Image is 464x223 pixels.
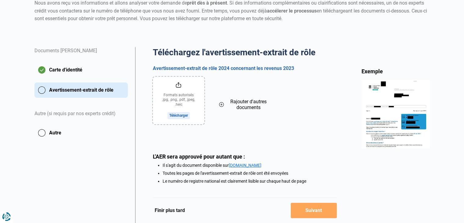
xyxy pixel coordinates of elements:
[219,77,271,133] button: Rajouter d'autres documents
[163,163,337,168] li: Il s'agit du document disponible sur
[34,82,128,98] button: Avertissement-extrait de rôle
[34,62,128,78] button: Carte d'identité
[163,171,337,176] li: Toutes les pages de l'avertissement-extrait de rôle ont été envoyées
[291,203,337,218] button: Suivant
[361,68,430,75] div: Exemple
[153,207,187,214] button: Finir plus tard
[34,47,128,62] div: Documents [PERSON_NAME]
[34,125,128,141] button: Autre
[267,8,317,14] strong: accélerer le processus
[34,103,128,125] div: Autre (si requis par nos experts crédit)
[229,163,261,168] a: [DOMAIN_NAME]
[226,99,271,110] span: Rajouter d'autres documents
[361,80,430,148] img: taxCertificate
[153,153,337,160] div: L'AER sera approuvé pour autant que :
[153,65,337,72] h3: Avertissement-extrait de rôle 2024 concernant les revenus 2023
[163,179,337,184] li: Le numéro de registre national est clairement lisible sur chaque haut de page
[153,47,337,58] h2: Téléchargez l'avertissement-extrait de rôle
